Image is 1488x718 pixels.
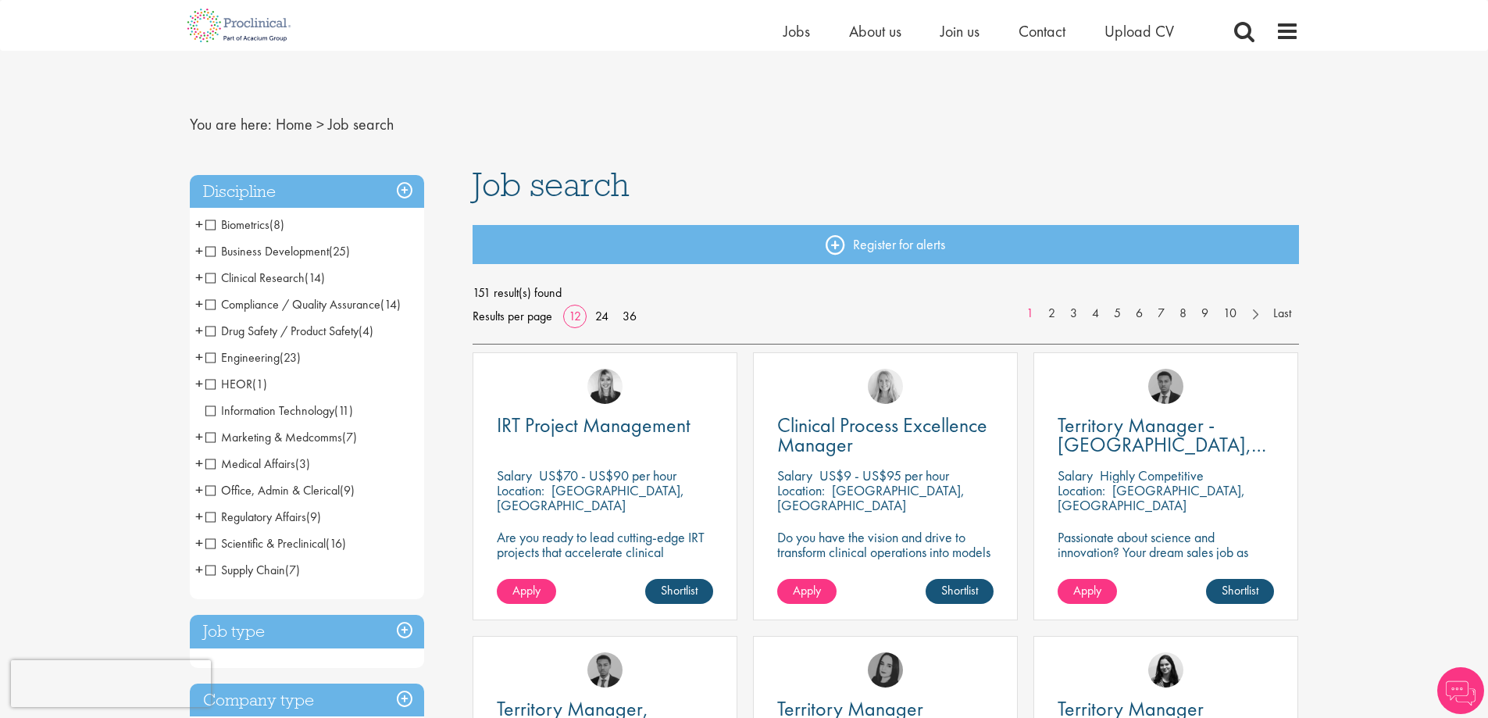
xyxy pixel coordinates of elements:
[1206,579,1274,604] a: Shortlist
[205,243,329,259] span: Business Development
[793,582,821,598] span: Apply
[1100,466,1204,484] p: Highly Competitive
[190,175,424,209] h3: Discipline
[359,323,373,339] span: (4)
[777,466,812,484] span: Salary
[205,323,359,339] span: Drug Safety / Product Safety
[1148,652,1183,688] img: Indre Stankeviciute
[295,455,310,472] span: (3)
[587,369,623,404] img: Janelle Jones
[205,270,305,286] span: Clinical Research
[1215,305,1244,323] a: 10
[777,530,994,589] p: Do you have the vision and drive to transform clinical operations into models of excellence in a ...
[205,482,340,498] span: Office, Admin & Clerical
[195,266,203,289] span: +
[940,21,980,41] a: Join us
[1106,305,1129,323] a: 5
[195,239,203,263] span: +
[205,349,301,366] span: Engineering
[587,652,623,688] img: Carl Gbolade
[1073,582,1101,598] span: Apply
[1058,412,1266,477] span: Territory Manager - [GEOGRAPHIC_DATA], [GEOGRAPHIC_DATA]
[563,308,587,324] a: 12
[195,558,203,581] span: +
[269,216,284,233] span: (8)
[195,531,203,555] span: +
[1265,305,1299,323] a: Last
[190,615,424,648] h3: Job type
[11,660,211,707] iframe: reCAPTCHA
[205,455,310,472] span: Medical Affairs
[497,530,713,574] p: Are you ready to lead cutting-edge IRT projects that accelerate clinical breakthroughs in biotech?
[306,509,321,525] span: (9)
[497,466,532,484] span: Salary
[777,579,837,604] a: Apply
[497,481,684,514] p: [GEOGRAPHIC_DATA], [GEOGRAPHIC_DATA]
[783,21,810,41] a: Jobs
[1058,481,1245,514] p: [GEOGRAPHIC_DATA], [GEOGRAPHIC_DATA]
[276,114,312,134] a: breadcrumb link
[539,466,676,484] p: US$70 - US$90 per hour
[195,425,203,448] span: +
[334,402,353,419] span: (11)
[195,292,203,316] span: +
[1437,667,1484,714] img: Chatbot
[326,535,346,552] span: (16)
[1019,21,1065,41] a: Contact
[1104,21,1174,41] a: Upload CV
[777,481,965,514] p: [GEOGRAPHIC_DATA], [GEOGRAPHIC_DATA]
[190,114,272,134] span: You are here:
[777,412,987,458] span: Clinical Process Excellence Manager
[205,535,346,552] span: Scientific & Preclinical
[280,349,301,366] span: (23)
[329,243,350,259] span: (25)
[205,482,355,498] span: Office, Admin & Clerical
[497,481,544,499] span: Location:
[205,349,280,366] span: Engineering
[819,466,949,484] p: US$9 - US$95 per hour
[1148,369,1183,404] img: Carl Gbolade
[926,579,994,604] a: Shortlist
[342,429,357,445] span: (7)
[512,582,541,598] span: Apply
[868,369,903,404] img: Shannon Briggs
[340,482,355,498] span: (9)
[328,114,394,134] span: Job search
[205,562,285,578] span: Supply Chain
[195,505,203,528] span: +
[190,684,424,717] div: Company type
[205,270,325,286] span: Clinical Research
[195,213,203,236] span: +
[497,412,690,438] span: IRT Project Management
[205,323,373,339] span: Drug Safety / Product Safety
[1128,305,1151,323] a: 6
[205,376,252,392] span: HEOR
[195,452,203,475] span: +
[849,21,901,41] a: About us
[205,455,295,472] span: Medical Affairs
[645,579,713,604] a: Shortlist
[205,535,326,552] span: Scientific & Preclinical
[868,652,903,688] img: Anna Klemencic
[777,481,825,499] span: Location:
[1062,305,1085,323] a: 3
[195,372,203,395] span: +
[1058,416,1274,455] a: Territory Manager - [GEOGRAPHIC_DATA], [GEOGRAPHIC_DATA]
[195,478,203,502] span: +
[205,562,300,578] span: Supply Chain
[205,243,350,259] span: Business Development
[497,579,556,604] a: Apply
[205,429,342,445] span: Marketing & Medcomms
[1019,305,1041,323] a: 1
[1194,305,1216,323] a: 9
